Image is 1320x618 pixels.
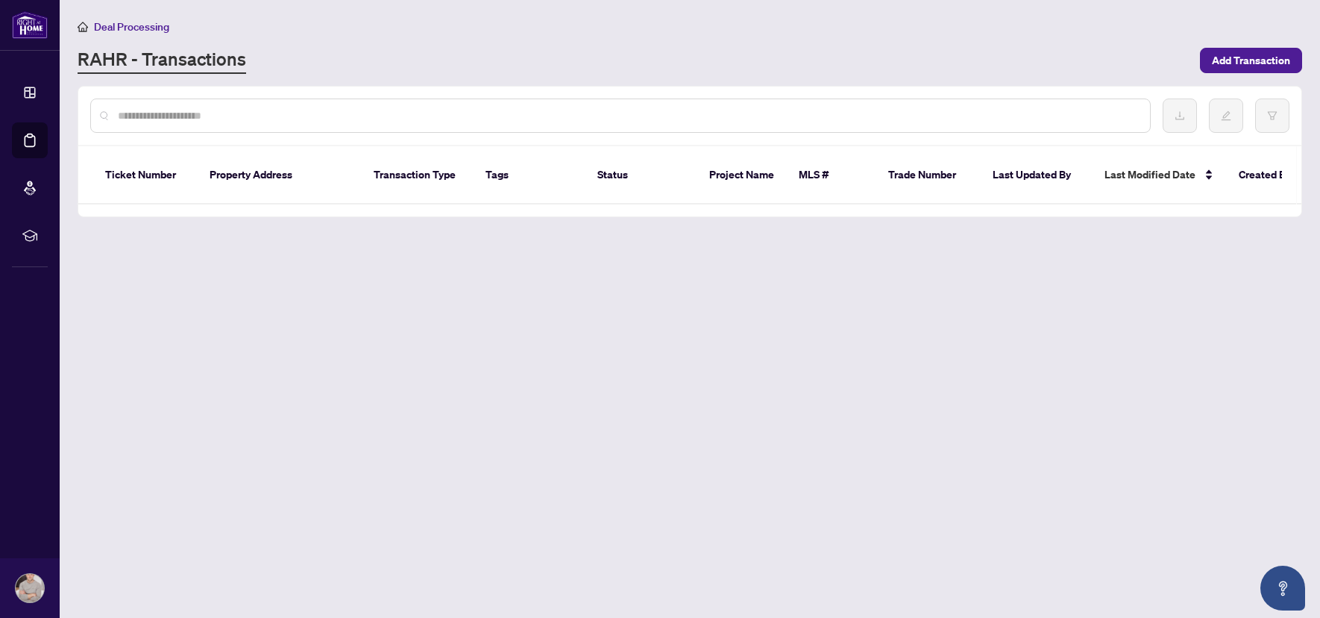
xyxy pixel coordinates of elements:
th: Ticket Number [93,146,198,205]
th: MLS # [787,146,876,205]
span: Add Transaction [1212,49,1290,72]
th: Last Updated By [981,146,1093,205]
button: Open asap [1260,566,1305,611]
th: Last Modified Date [1093,146,1227,205]
th: Property Address [198,146,362,205]
img: Profile Icon [16,574,44,602]
span: Deal Processing [94,20,169,34]
button: edit [1209,99,1243,133]
img: logo [12,11,48,39]
button: Add Transaction [1200,48,1302,73]
th: Tags [474,146,585,205]
th: Trade Number [876,146,981,205]
th: Transaction Type [362,146,474,205]
th: Created By [1227,146,1316,205]
th: Status [585,146,697,205]
th: Project Name [697,146,787,205]
button: filter [1255,99,1289,133]
button: download [1163,99,1197,133]
a: RAHR - Transactions [78,47,246,74]
span: home [78,22,88,32]
span: Last Modified Date [1104,166,1195,183]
